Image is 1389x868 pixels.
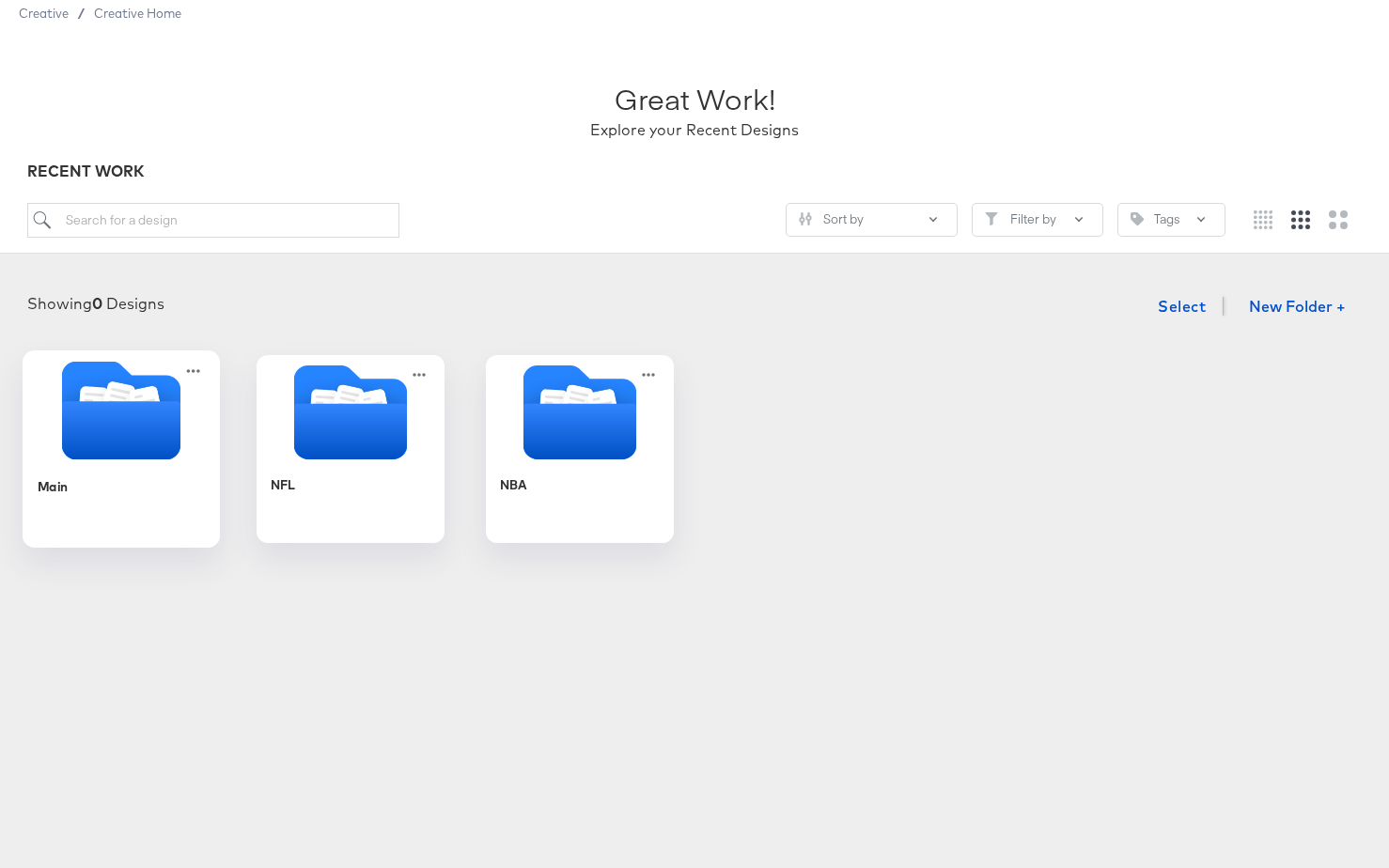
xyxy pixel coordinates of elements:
svg: Small grid [1254,210,1272,229]
svg: Tag [1131,212,1144,225]
a: Creative Home [94,6,181,21]
svg: Folder [257,365,445,459]
div: NFL [271,476,295,494]
button: SlidersSort by [786,203,958,237]
div: Main [23,350,220,548]
svg: Large grid [1329,210,1348,229]
div: Explore your Recent Designs [590,119,799,141]
div: Main [38,477,69,495]
strong: 0 [92,294,102,313]
div: RECENT WORK [27,161,1362,182]
button: New Folder + [1233,290,1362,326]
div: Great Work! [615,79,775,119]
div: NFL [257,355,445,543]
svg: Medium grid [1291,210,1310,229]
div: NBA [486,355,674,543]
svg: Filter [985,212,998,225]
svg: Sliders [799,212,812,225]
span: Select [1158,293,1206,319]
svg: Folder [23,361,220,459]
div: Showing Designs [27,293,164,315]
button: FilterFilter by [972,203,1103,237]
span: Creative [19,6,69,21]
button: Select [1150,287,1213,325]
button: TagTags [1117,203,1225,237]
span: / [69,6,94,21]
input: Search for a design [27,203,399,238]
svg: Folder [486,365,674,459]
div: NBA [500,476,527,494]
